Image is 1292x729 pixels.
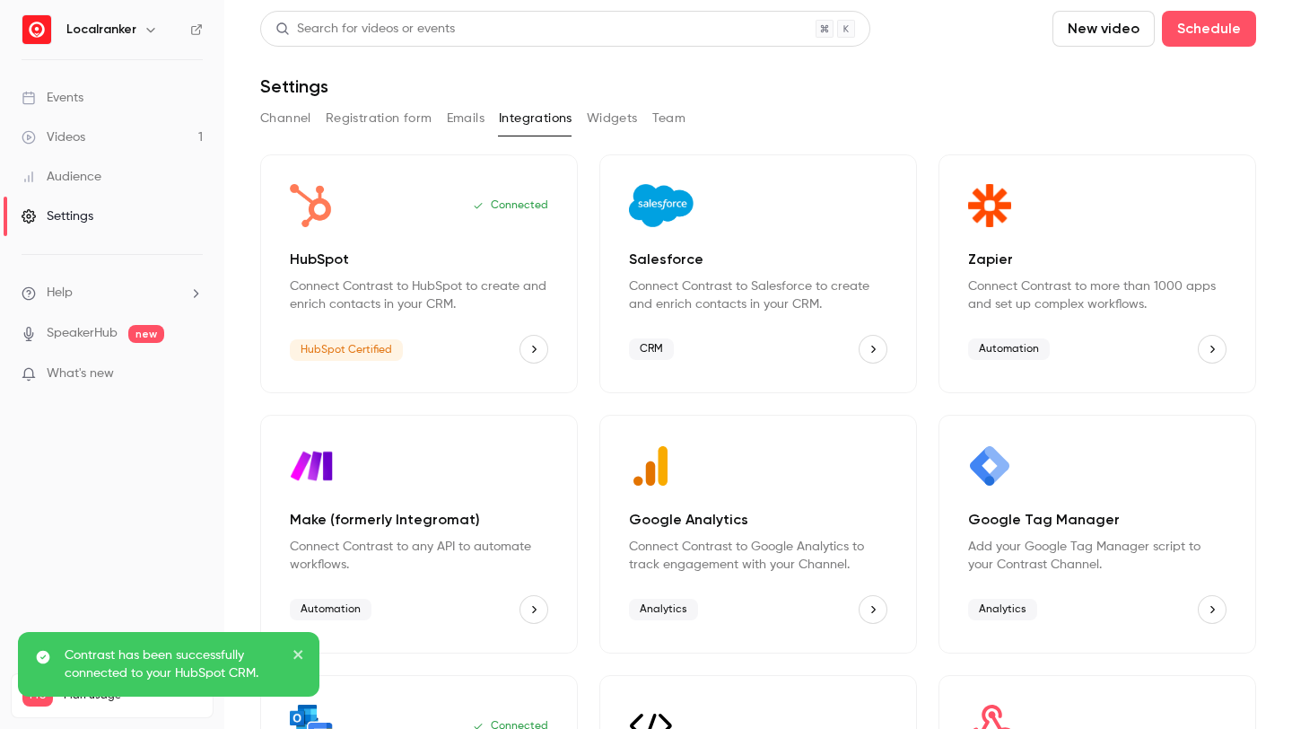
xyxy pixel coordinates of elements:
h1: Settings [260,75,328,97]
button: Channel [260,104,311,133]
button: Google Tag Manager [1198,595,1227,624]
button: close [292,646,305,668]
div: Audience [22,168,101,186]
span: HubSpot Certified [290,339,403,361]
p: HubSpot [290,249,548,270]
div: Zapier [938,154,1256,393]
h6: Localranker [66,21,136,39]
div: Events [22,89,83,107]
p: Make (formerly Integromat) [290,509,548,531]
span: CRM [629,338,674,360]
span: Help [47,284,73,303]
button: Emails [447,104,484,133]
button: Team [652,104,686,133]
p: Google Analytics [629,509,887,531]
div: Videos [22,128,85,146]
a: SpeakerHub [47,324,118,343]
p: Zapier [968,249,1227,270]
button: Registration form [326,104,432,133]
p: Add your Google Tag Manager script to your Contrast Channel. [968,538,1227,574]
div: Salesforce [599,154,917,393]
p: Connect Contrast to any API to automate workflows. [290,538,548,574]
p: Salesforce [629,249,887,270]
div: HubSpot [260,154,578,393]
button: HubSpot [519,335,548,364]
p: Connect Contrast to Salesforce to create and enrich contacts in your CRM. [629,277,887,313]
div: Google Tag Manager [938,415,1256,654]
p: Contrast has been successfully connected to your HubSpot CRM. [65,646,280,682]
button: Widgets [587,104,638,133]
p: Connect Contrast to HubSpot to create and enrich contacts in your CRM. [290,277,548,313]
span: Automation [290,599,371,620]
span: Analytics [968,599,1037,620]
button: Schedule [1162,11,1256,47]
button: Google Analytics [859,595,887,624]
img: Localranker [22,15,51,44]
div: Make (formerly Integromat) [260,415,578,654]
span: What's new [47,364,114,383]
span: Automation [968,338,1050,360]
div: Search for videos or events [275,20,455,39]
p: Connect Contrast to more than 1000 apps and set up complex workflows. [968,277,1227,313]
button: Integrations [499,104,572,133]
p: Connected [473,198,548,213]
span: Analytics [629,599,698,620]
button: Make (formerly Integromat) [519,595,548,624]
li: help-dropdown-opener [22,284,203,303]
div: Settings [22,207,93,225]
p: Connect Contrast to Google Analytics to track engagement with your Channel. [629,538,887,574]
button: New video [1052,11,1155,47]
p: Google Tag Manager [968,509,1227,531]
button: Salesforce [859,335,887,364]
span: new [128,325,164,343]
button: Zapier [1198,335,1227,364]
div: Google Analytics [599,415,917,654]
